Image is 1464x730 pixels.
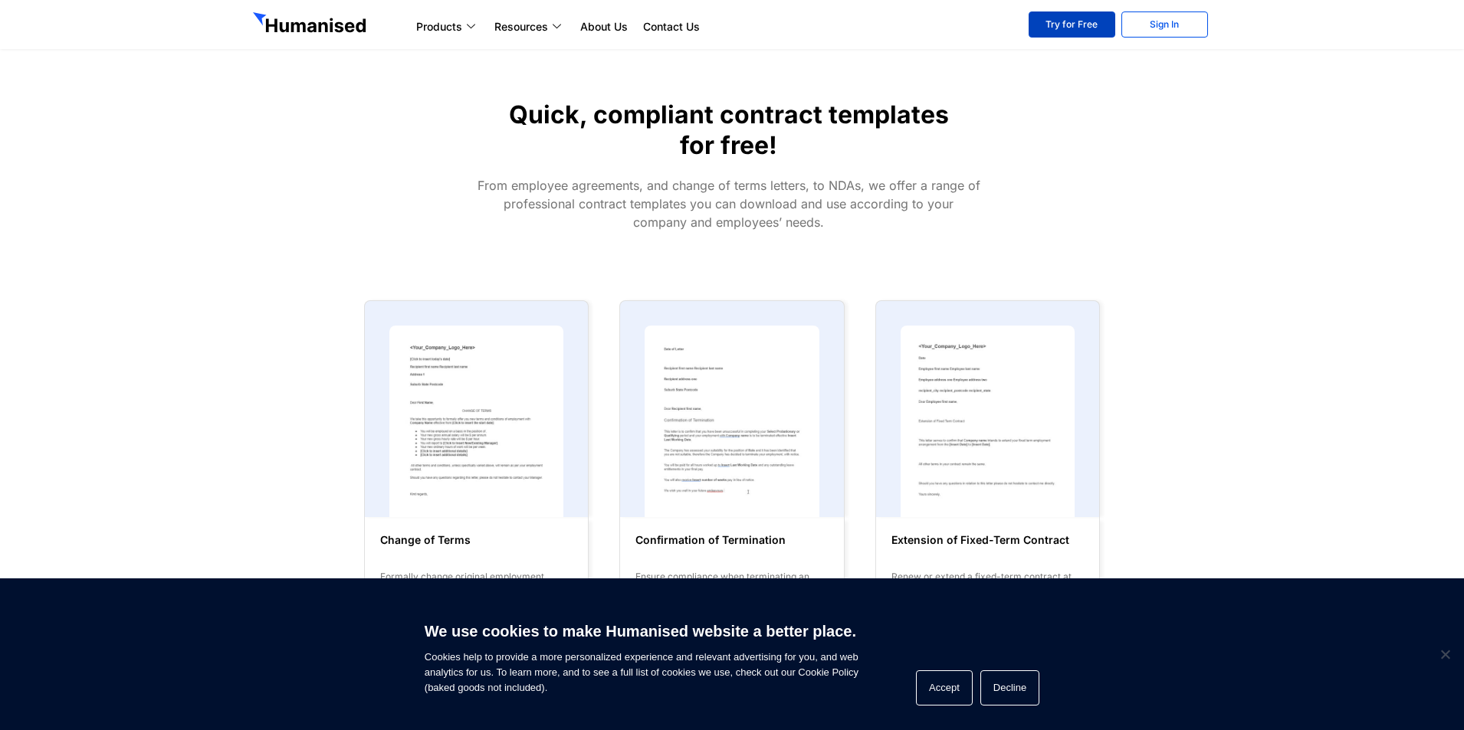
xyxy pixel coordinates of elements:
a: Contact Us [635,18,707,36]
h6: Confirmation of Termination [635,532,828,563]
button: Accept [916,670,973,705]
div: From employee agreements, and change of terms letters, to NDAs, we offer a range of professional ... [476,176,982,231]
span: Formally change original employment terms, with compliant change of terms formats for salary chan... [380,571,555,643]
button: Decline [980,670,1039,705]
a: Try for Free [1029,11,1115,38]
h1: Quick, compliant contract templates for free! [504,100,954,161]
span: Cookies help to provide a more personalized experience and relevant advertising for you, and web ... [425,613,858,696]
h6: We use cookies to make Humanised website a better place. [425,620,858,642]
span: Decline [1437,647,1453,662]
div: Renew or extend a fixed-term contract at the end of the specified period with this simple templat... [891,569,1084,630]
a: About Us [573,18,635,36]
a: Resources [487,18,573,36]
a: Sign In [1121,11,1208,38]
img: GetHumanised Logo [253,12,369,37]
a: Products [409,18,487,36]
h6: Extension of Fixed-Term Contract [891,532,1084,563]
div: Ensure compliance when terminating an employee, with this official template to clearly communicat... [635,569,828,646]
h6: Change of Terms [380,532,573,563]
